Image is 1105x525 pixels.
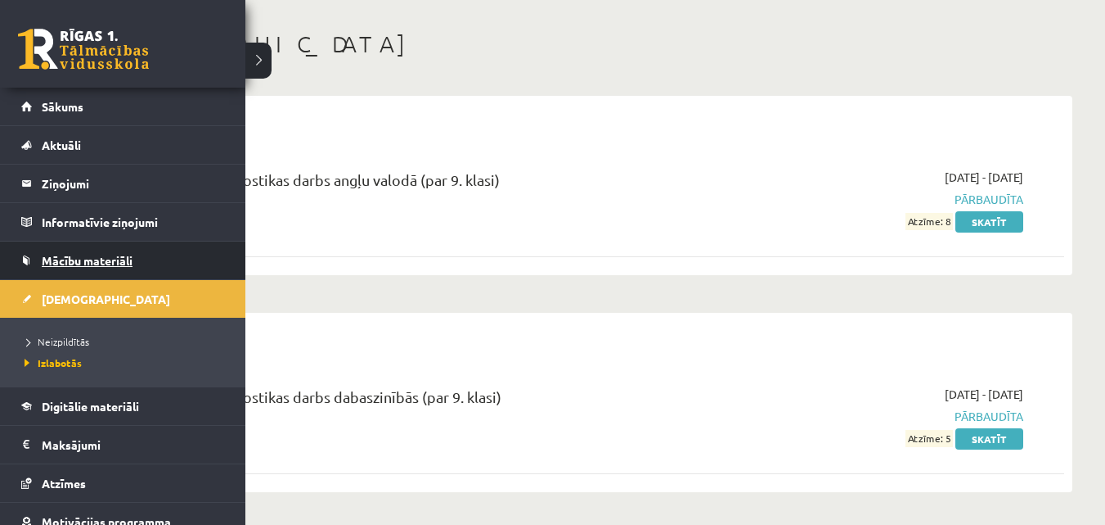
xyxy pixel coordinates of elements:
span: Atzīme: 5 [905,430,953,447]
legend: Informatīvie ziņojumi [42,203,225,241]
span: [DEMOGRAPHIC_DATA] [42,292,170,306]
a: Skatīt [955,428,1023,450]
a: Rīgas 1. Tālmācības vidusskola [18,29,149,70]
span: Neizpildītās [20,335,89,348]
h1: [DEMOGRAPHIC_DATA] [98,30,1072,58]
a: Atzīmes [21,464,225,502]
a: Aktuāli [21,126,225,164]
a: Informatīvie ziņojumi [21,203,225,241]
legend: Maksājumi [42,426,225,464]
span: Sākums [42,99,83,114]
a: Sākums [21,88,225,125]
a: Neizpildītās [20,334,229,349]
span: [DATE] - [DATE] [945,386,1023,403]
legend: Ziņojumi [42,165,225,202]
span: Digitālie materiāli [42,399,139,414]
a: Skatīt [955,211,1023,233]
a: Izlabotās [20,355,229,370]
span: Mācību materiāli [42,253,133,268]
div: 10.b1 klases diagnostikas darbs angļu valodā (par 9. klasi) [123,169,715,199]
span: Atzīme: 8 [905,213,953,230]
a: Mācību materiāli [21,242,225,279]
span: Pārbaudīta [739,191,1023,208]
span: Pārbaudīta [739,408,1023,425]
span: [DATE] - [DATE] [945,169,1023,186]
a: [DEMOGRAPHIC_DATA] [21,280,225,318]
a: Maksājumi [21,426,225,464]
a: Ziņojumi [21,165,225,202]
a: Digitālie materiāli [21,387,225,425]
div: 10.b1 klases diagnostikas darbs dabaszinībās (par 9. klasi) [123,386,715,416]
span: Aktuāli [42,138,81,152]
span: Izlabotās [20,356,82,369]
span: Atzīmes [42,476,86,491]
